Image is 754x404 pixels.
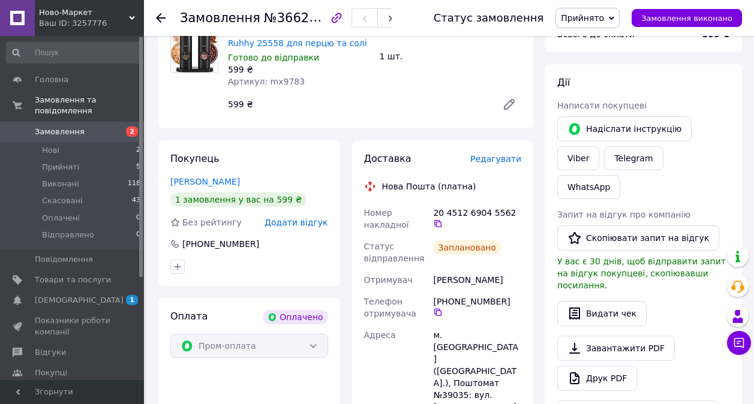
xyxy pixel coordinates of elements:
span: Замовлення [180,11,260,25]
span: 2 [136,145,140,156]
a: Редагувати [497,92,521,116]
span: Редагувати [470,154,521,164]
span: 2 [126,126,138,137]
span: Повідомлення [35,254,93,265]
span: Замовлення [35,126,85,137]
span: 43 [132,195,140,206]
div: Нова Пошта (платна) [379,180,479,192]
span: Показники роботи компанії [35,315,111,337]
div: [PHONE_NUMBER] [433,296,521,317]
span: Без рейтингу [182,218,242,227]
a: Друк PDF [557,366,637,391]
div: 599 ₴ [228,64,370,76]
a: Набір із 2 електричних млинів Ruhhy 25558 для перцю та солі [228,26,367,48]
span: Адреса [364,330,396,340]
span: Відгуки [35,347,66,358]
button: Чат з покупцем [727,331,751,355]
span: Всього до сплати [557,29,635,39]
b: 599 ₴ [702,29,730,39]
span: Скасовані [42,195,83,206]
span: Отримувач [364,275,413,285]
span: Відправлено [42,230,94,240]
a: [PERSON_NAME] [170,177,240,186]
span: Виконані [42,179,79,189]
span: Замовлення виконано [641,14,732,23]
div: Оплачено [263,310,328,324]
span: Номер накладної [364,208,409,230]
div: 1 шт. [375,48,527,65]
span: Нові [42,145,59,156]
span: Доставка [364,153,411,164]
span: 0 [136,213,140,224]
span: У вас є 30 днів, щоб відправити запит на відгук покупцеві, скопіювавши посилання. [557,257,726,290]
button: Скопіювати запит на відгук [557,225,719,251]
div: Ваш ID: 3257776 [39,18,144,29]
span: Запит на відгук про компанію [557,210,690,219]
span: Статус відправлення [364,242,425,263]
button: Видати чек [557,301,647,326]
button: Замовлення виконано [632,9,742,27]
a: WhatsApp [557,175,620,199]
span: Готово до відправки [228,53,319,62]
div: 599 ₴ [223,96,492,113]
span: Артикул: mx9783 [228,77,305,86]
span: Товари та послуги [35,275,111,285]
span: Додати відгук [265,218,328,227]
a: Viber [557,146,599,170]
span: Головна [35,74,68,85]
span: Замовлення та повідомлення [35,95,144,116]
span: 0 [136,230,140,240]
div: Повернутися назад [156,12,166,24]
div: [PERSON_NAME] [431,269,524,291]
div: Заплановано [433,240,501,255]
img: Набір із 2 електричних млинів Ruhhy 25558 для перцю та солі [171,26,218,73]
div: [PHONE_NUMBER] [181,238,260,250]
div: 20 4512 6904 5562 [433,207,521,228]
span: Покупець [170,153,220,164]
span: 118 [128,179,140,189]
span: 5 [136,162,140,173]
span: [DEMOGRAPHIC_DATA] [35,295,124,306]
span: Покупці [35,367,67,378]
div: 1 замовлення у вас на 599 ₴ [170,192,307,207]
span: Прийняті [42,162,79,173]
span: Прийнято [561,13,604,23]
button: Надіслати інструкцію [557,116,692,141]
span: №366261791 [264,10,349,25]
a: Завантажити PDF [557,336,675,361]
span: Ново-Маркет [39,7,129,18]
span: Оплачені [42,213,80,224]
span: 1 [126,295,138,305]
span: Написати покупцеві [557,101,647,110]
a: Telegram [604,146,663,170]
span: Телефон отримувача [364,297,416,318]
span: Оплата [170,310,208,322]
div: Статус замовлення [434,12,544,24]
span: Дії [557,77,570,88]
input: Пошук [6,42,142,64]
